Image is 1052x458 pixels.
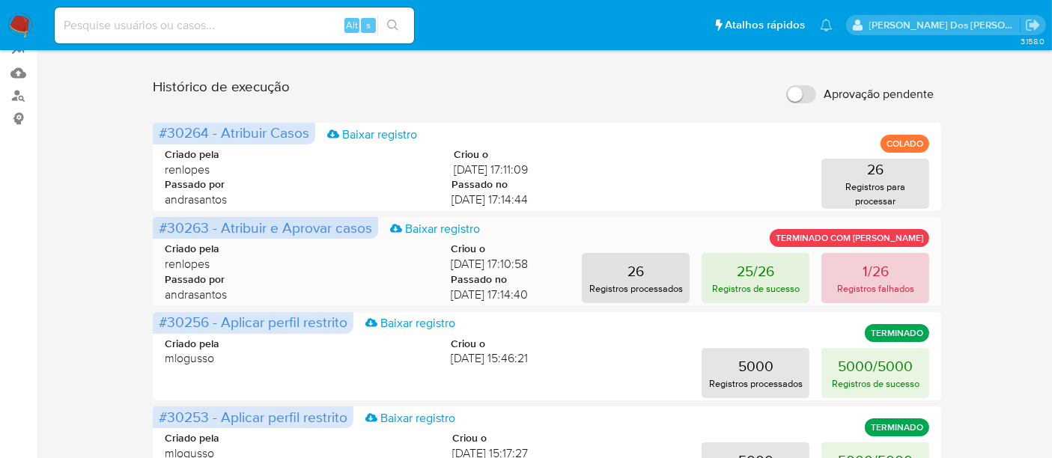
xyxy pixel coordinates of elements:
[1021,35,1045,47] span: 3.158.0
[869,18,1021,32] p: renato.lopes@mercadopago.com.br
[55,16,414,35] input: Pesquise usuários ou casos...
[1025,17,1041,33] a: Sair
[346,18,358,32] span: Alt
[820,19,833,31] a: Notificações
[366,18,371,32] span: s
[377,15,408,36] button: search-icon
[725,17,805,33] span: Atalhos rápidos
